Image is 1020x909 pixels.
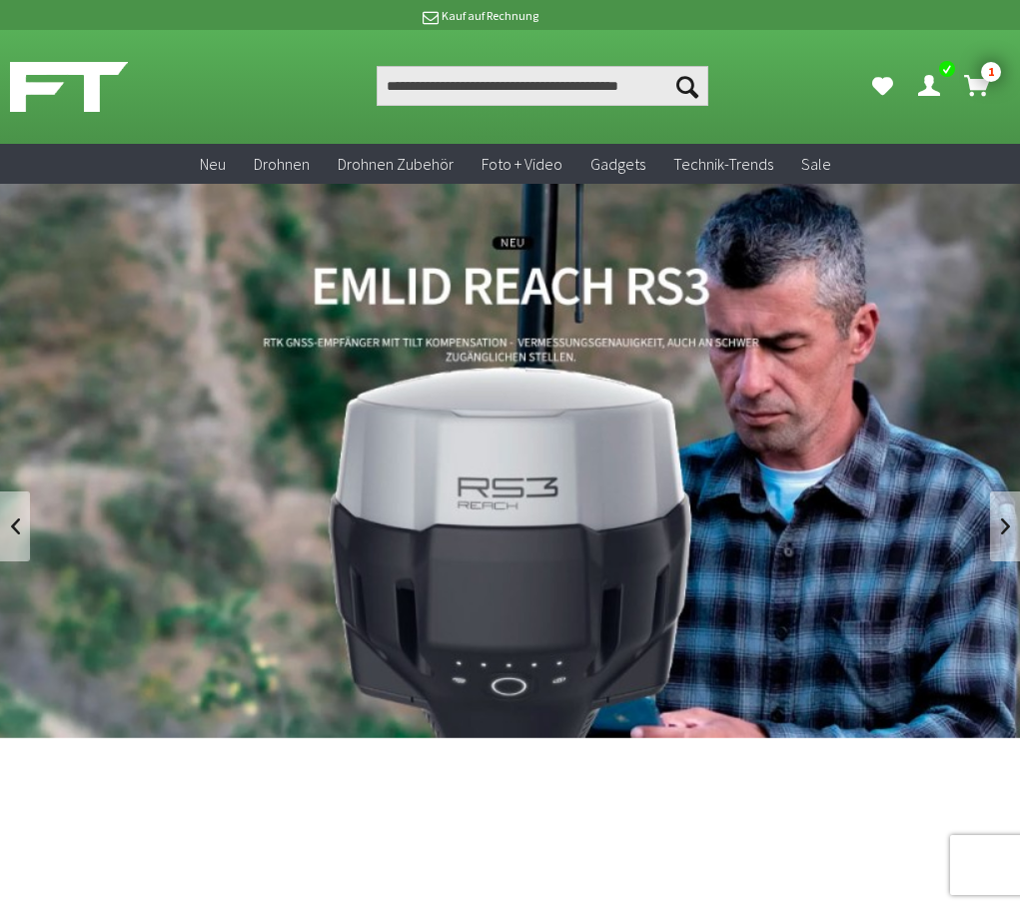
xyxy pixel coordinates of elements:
input: Produkt, Marke, Kategorie, EAN, Artikelnummer… [377,66,708,106]
a: Drohnen [240,144,324,185]
img: Shop Futuretrends - zur Startseite wechseln [10,62,128,112]
a: Neu [186,144,240,185]
span: 1 [981,62,1001,82]
span: Sale [801,154,831,174]
span: Neu [200,154,226,174]
a: Sale [787,144,845,185]
button: Suchen [666,66,708,106]
span: Foto + Video [482,154,562,174]
span: Drohnen [254,154,310,174]
span: Gadgets [590,154,645,174]
a: Warenkorb [958,66,998,106]
a: Technik-Trends [659,144,787,185]
span: Drohnen Zubehör [338,154,454,174]
a: Drohnen Zubehör [324,144,468,185]
span: Technik-Trends [673,154,773,174]
a: Hi, Maria - Dein Konto [910,66,950,106]
a: Meine Favoriten [862,66,902,106]
a: Gadgets [576,144,659,185]
a: Foto + Video [468,144,576,185]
